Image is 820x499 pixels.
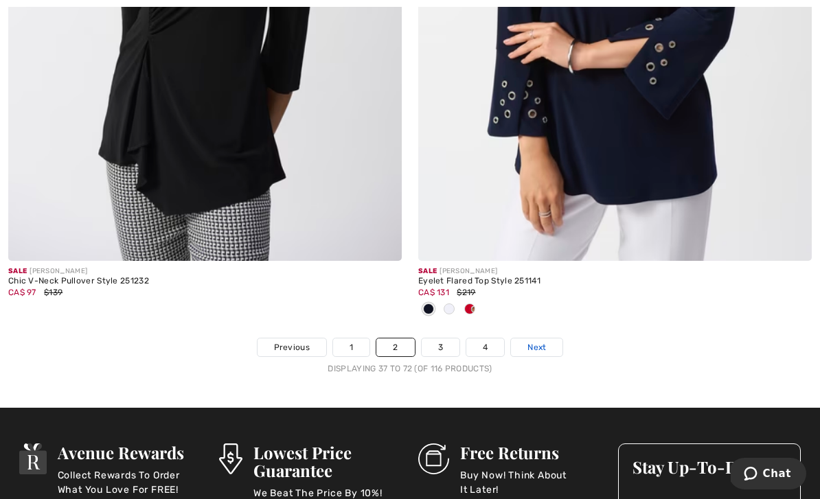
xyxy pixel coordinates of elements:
span: CA$ 131 [418,288,449,297]
a: 1 [333,338,369,356]
img: Avenue Rewards [19,443,47,474]
span: $219 [457,288,475,297]
h3: Lowest Price Guarantee [253,443,402,479]
span: $139 [44,288,62,297]
div: Radiant red [459,299,480,321]
span: Previous [274,341,310,353]
a: Previous [258,338,326,356]
div: Chic V-Neck Pullover Style 251232 [8,277,402,286]
img: Free Returns [418,443,449,474]
a: 2 [376,338,414,356]
iframe: Opens a widget where you can chat to one of our agents [731,458,806,492]
div: Vanilla 30 [439,299,459,321]
div: [PERSON_NAME] [8,266,402,277]
div: Midnight Blue [418,299,439,321]
span: Sale [8,267,27,275]
h3: Avenue Rewards [58,443,203,461]
p: Collect Rewards To Order What You Love For FREE! [58,468,203,496]
p: Buy Now! Think About It Later! [460,468,602,496]
div: [PERSON_NAME] [418,266,812,277]
h3: Stay Up-To-Date [633,458,787,476]
a: 3 [422,338,459,356]
span: Next [527,341,546,353]
span: Sale [418,267,437,275]
a: 4 [466,338,504,356]
div: Eyelet Flared Top Style 251141 [418,277,812,286]
img: Lowest Price Guarantee [219,443,242,474]
h3: Free Returns [460,443,602,461]
a: Next [511,338,562,356]
span: CA$ 97 [8,288,36,297]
